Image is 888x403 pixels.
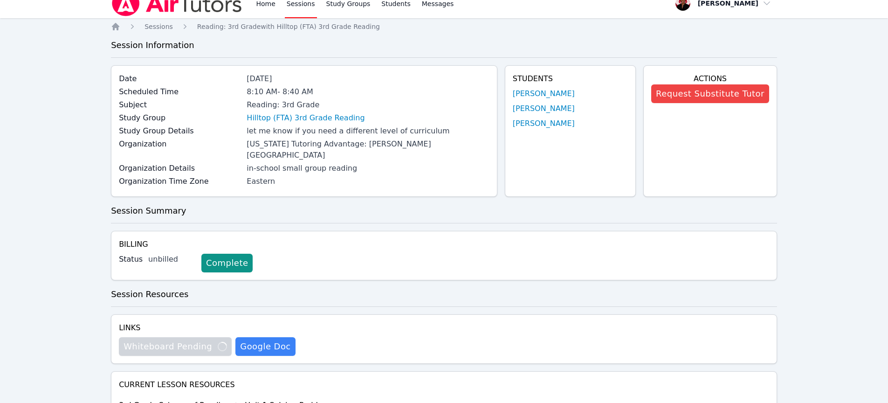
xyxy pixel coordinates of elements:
[111,204,777,217] h3: Session Summary
[119,86,241,97] label: Scheduled Time
[651,73,769,84] h4: Actions
[247,112,365,124] a: Hilltop (FTA) 3rd Grade Reading
[201,254,253,272] a: Complete
[247,139,489,161] div: [US_STATE] Tutoring Advantage: [PERSON_NAME][GEOGRAPHIC_DATA]
[119,125,241,137] label: Study Group Details
[111,39,777,52] h3: Session Information
[247,73,489,84] div: [DATE]
[651,84,769,103] button: Request Substitute Tutor
[148,254,194,265] div: unbilled
[119,139,241,150] label: Organization
[111,22,777,31] nav: Breadcrumb
[513,118,575,129] a: [PERSON_NAME]
[247,99,489,111] div: Reading: 3rd Grade
[119,379,769,390] h4: Current Lesson Resources
[119,254,143,265] label: Status
[119,163,241,174] label: Organization Details
[247,86,489,97] div: 8:10 AM - 8:40 AM
[235,337,295,356] a: Google Doc
[247,176,489,187] div: Eastern
[197,23,380,30] span: Reading: 3rd Grade with Hilltop (FTA) 3rd Grade Reading
[145,22,173,31] a: Sessions
[119,73,241,84] label: Date
[247,163,489,174] div: in-school small group reading
[513,103,575,114] a: [PERSON_NAME]
[197,22,380,31] a: Reading: 3rd Gradewith Hilltop (FTA) 3rd Grade Reading
[145,23,173,30] span: Sessions
[119,99,241,111] label: Subject
[513,73,628,84] h4: Students
[119,112,241,124] label: Study Group
[247,125,489,137] div: let me know if you need a different level of curriculum
[119,239,769,250] h4: Billing
[119,337,232,356] button: Whiteboard Pending
[119,322,296,334] h4: Links
[513,88,575,99] a: [PERSON_NAME]
[124,340,227,353] span: Whiteboard Pending
[119,176,241,187] label: Organization Time Zone
[111,288,777,301] h3: Session Resources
